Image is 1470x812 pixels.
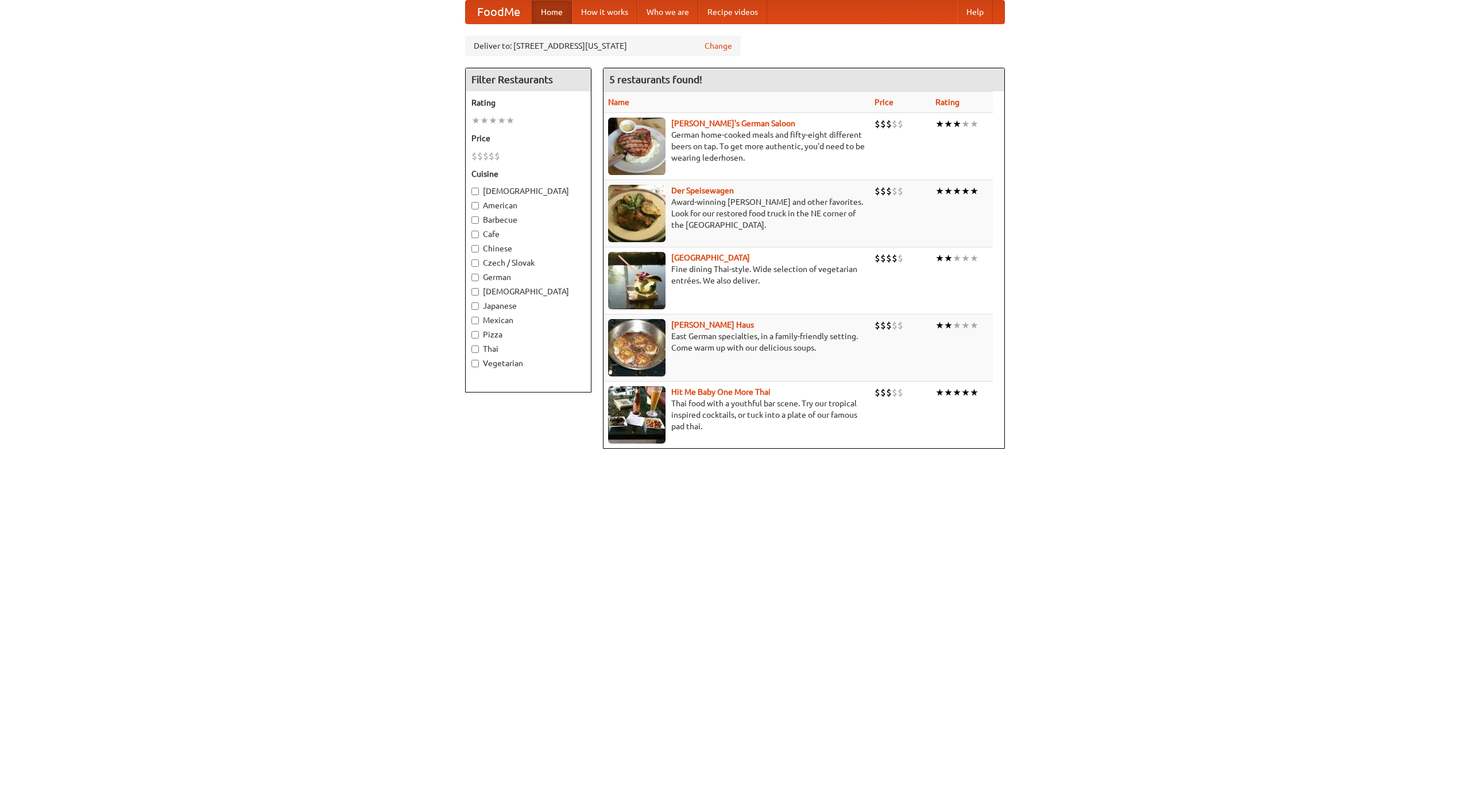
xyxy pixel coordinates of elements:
input: [DEMOGRAPHIC_DATA] [471,188,479,195]
li: ★ [970,118,978,130]
a: How it works [572,1,637,24]
li: $ [886,118,892,130]
li: ★ [935,118,944,130]
img: satay.jpg [608,252,666,309]
li: $ [892,252,898,265]
label: [DEMOGRAPHIC_DATA] [471,286,585,297]
a: Rating [935,98,960,107]
ng-pluralize: 5 restaurants found! [609,74,702,85]
li: ★ [480,114,489,127]
h4: Filter Restaurants [466,68,591,91]
li: $ [898,118,903,130]
li: $ [886,319,892,332]
li: $ [875,252,880,265]
li: ★ [944,185,953,197]
li: ★ [953,118,961,130]
img: kohlhaus.jpg [608,319,666,376]
li: $ [892,185,898,197]
li: $ [483,150,489,162]
a: Name [608,98,629,107]
a: [PERSON_NAME]'s German Saloon [671,119,795,128]
label: Pizza [471,329,585,340]
li: ★ [935,252,944,265]
a: Who we are [637,1,698,24]
li: $ [875,118,880,130]
li: ★ [471,114,480,127]
li: ★ [944,319,953,332]
p: East German specialties, in a family-friendly setting. Come warm up with our delicious soups. [608,331,865,353]
a: FoodMe [466,1,532,24]
input: Pizza [471,331,479,339]
a: [GEOGRAPHIC_DATA] [671,253,750,262]
li: $ [898,185,903,197]
li: ★ [944,252,953,265]
h5: Rating [471,97,585,108]
li: $ [898,386,903,399]
li: $ [892,118,898,130]
li: ★ [961,319,970,332]
li: ★ [944,386,953,399]
p: German home-cooked meals and fifty-eight different beers on tap. To get more authentic, you'd nee... [608,129,865,164]
label: Chinese [471,243,585,254]
li: $ [880,386,886,399]
li: $ [875,319,880,332]
a: [PERSON_NAME] Haus [671,320,754,329]
label: Japanese [471,300,585,312]
li: ★ [497,114,506,127]
input: Cafe [471,231,479,238]
input: American [471,202,479,209]
p: Thai food with a youthful bar scene. Try our tropical inspired cocktails, or tuck into a plate of... [608,398,865,432]
h5: Price [471,133,585,144]
li: ★ [970,252,978,265]
input: German [471,274,479,281]
li: ★ [506,114,514,127]
a: Help [957,1,993,24]
a: Home [532,1,572,24]
img: babythai.jpg [608,386,666,444]
li: $ [886,386,892,399]
label: American [471,200,585,211]
li: $ [886,185,892,197]
li: ★ [953,185,961,197]
label: Mexican [471,314,585,326]
a: Hit Me Baby One More Thai [671,387,771,397]
li: ★ [961,252,970,265]
p: Award-winning [PERSON_NAME] and other favorites. Look for our restored food truck in the NE corne... [608,196,865,231]
label: German [471,271,585,283]
li: ★ [953,252,961,265]
li: ★ [944,118,953,130]
li: ★ [953,386,961,399]
li: $ [898,252,903,265]
b: Der Speisewagen [671,186,734,195]
li: ★ [961,185,970,197]
li: ★ [489,114,497,127]
li: ★ [961,386,970,399]
p: Fine dining Thai-style. Wide selection of vegetarian entrées. We also deliver. [608,263,865,286]
label: Vegetarian [471,358,585,369]
li: ★ [935,386,944,399]
li: ★ [935,185,944,197]
input: Japanese [471,302,479,310]
input: Chinese [471,245,479,252]
label: [DEMOGRAPHIC_DATA] [471,185,585,197]
li: $ [892,319,898,332]
img: esthers.jpg [608,118,666,175]
li: ★ [970,319,978,332]
li: $ [892,386,898,399]
input: Vegetarian [471,360,479,367]
input: [DEMOGRAPHIC_DATA] [471,288,479,296]
li: $ [880,319,886,332]
input: Mexican [471,317,479,324]
li: ★ [961,118,970,130]
h5: Cuisine [471,168,585,180]
input: Barbecue [471,216,479,224]
input: Czech / Slovak [471,259,479,267]
li: ★ [970,386,978,399]
li: $ [477,150,483,162]
li: $ [880,252,886,265]
li: $ [886,252,892,265]
label: Cafe [471,228,585,240]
